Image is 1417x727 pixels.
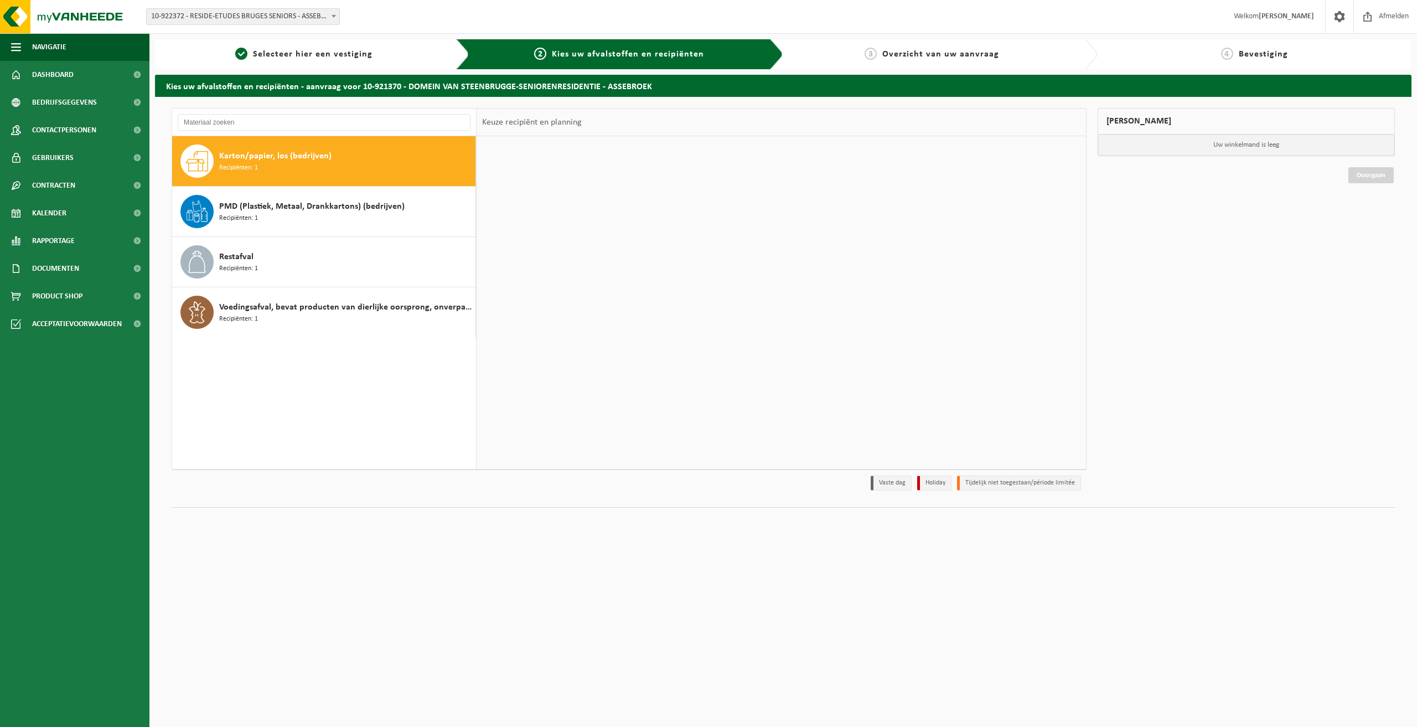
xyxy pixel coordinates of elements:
span: Acceptatievoorwaarden [32,310,122,338]
span: Karton/papier, los (bedrijven) [219,149,332,163]
li: Vaste dag [871,476,912,491]
h2: Kies uw afvalstoffen en recipiënten - aanvraag voor 10-921370 - DOMEIN VAN STEENBRUGGE-SENIORENRE... [155,75,1411,96]
button: Restafval Recipiënten: 1 [172,237,476,287]
a: Doorgaan [1348,167,1394,183]
span: Selecteer hier een vestiging [253,50,373,59]
span: Overzicht van uw aanvraag [882,50,999,59]
button: Voedingsafval, bevat producten van dierlijke oorsprong, onverpakt, categorie 3 Recipiënten: 1 [172,287,476,337]
span: Bevestiging [1239,50,1288,59]
button: PMD (Plastiek, Metaal, Drankkartons) (bedrijven) Recipiënten: 1 [172,187,476,237]
span: Contactpersonen [32,116,96,144]
span: Recipiënten: 1 [219,213,258,224]
span: Bedrijfsgegevens [32,89,97,116]
span: Recipiënten: 1 [219,163,258,173]
span: 4 [1221,48,1233,60]
span: Restafval [219,250,254,264]
span: Contracten [32,172,75,199]
span: 1 [235,48,247,60]
span: 10-922372 - RESIDE-ETUDES BRUGES SENIORS - ASSEBROEK [146,8,340,25]
p: Uw winkelmand is leeg [1098,135,1395,156]
div: Keuze recipiënt en planning [477,109,587,136]
span: Recipiënten: 1 [219,314,258,324]
span: Kies uw afvalstoffen en recipiënten [552,50,704,59]
li: Tijdelijk niet toegestaan/période limitée [957,476,1081,491]
button: Karton/papier, los (bedrijven) Recipiënten: 1 [172,136,476,187]
span: PMD (Plastiek, Metaal, Drankkartons) (bedrijven) [219,200,405,213]
span: Rapportage [32,227,75,255]
span: Dashboard [32,61,74,89]
strong: [PERSON_NAME] [1259,12,1314,20]
a: 1Selecteer hier een vestiging [161,48,447,61]
span: Product Shop [32,282,82,310]
span: Recipiënten: 1 [219,264,258,274]
span: Navigatie [32,33,66,61]
span: Voedingsafval, bevat producten van dierlijke oorsprong, onverpakt, categorie 3 [219,301,473,314]
input: Materiaal zoeken [178,114,470,131]
span: Documenten [32,255,79,282]
span: 10-922372 - RESIDE-ETUDES BRUGES SENIORS - ASSEBROEK [147,9,339,24]
span: Kalender [32,199,66,227]
li: Holiday [917,476,951,491]
span: Gebruikers [32,144,74,172]
div: [PERSON_NAME] [1098,108,1395,135]
span: 2 [534,48,546,60]
span: 3 [865,48,877,60]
